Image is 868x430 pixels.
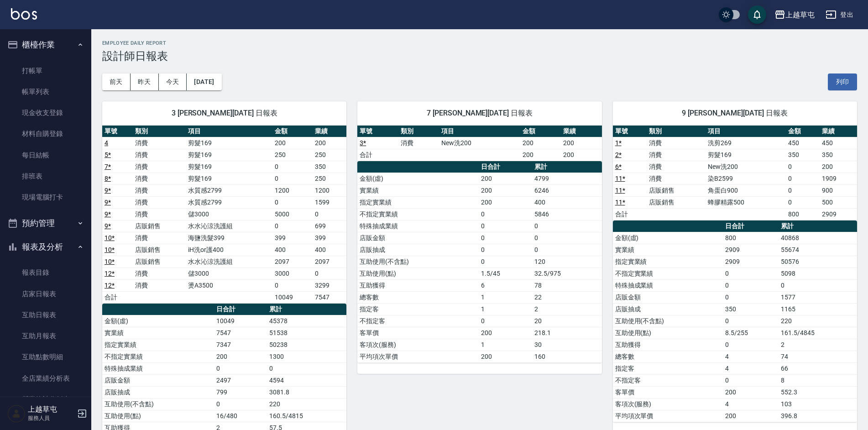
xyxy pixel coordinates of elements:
[102,50,857,63] h3: 設計師日報表
[357,196,479,208] td: 指定實業績
[313,244,346,256] td: 400
[187,73,221,90] button: [DATE]
[706,137,786,149] td: 洗剪269
[613,279,723,291] td: 特殊抽成業績
[267,386,346,398] td: 3081.8
[613,220,857,422] table: a dense table
[313,256,346,267] td: 2097
[272,256,313,267] td: 2097
[4,346,88,367] a: 互助點數明細
[102,291,133,303] td: 合計
[647,126,706,137] th: 類別
[479,279,532,291] td: 6
[313,161,346,173] td: 350
[624,109,846,118] span: 9 [PERSON_NAME][DATE] 日報表
[706,196,786,208] td: 蜂膠精露500
[532,220,602,232] td: 0
[723,267,779,279] td: 0
[779,267,857,279] td: 5098
[706,184,786,196] td: 角蛋白900
[532,196,602,208] td: 400
[272,161,313,173] td: 0
[613,351,723,362] td: 總客數
[186,244,272,256] td: iH洗or護400
[357,149,398,161] td: 合計
[214,398,267,410] td: 0
[11,8,37,20] img: Logo
[532,351,602,362] td: 160
[779,279,857,291] td: 0
[272,184,313,196] td: 1200
[214,374,267,386] td: 2497
[4,145,88,166] a: 每日結帳
[613,339,723,351] td: 互助獲得
[723,339,779,351] td: 0
[723,327,779,339] td: 8.5/255
[186,149,272,161] td: 剪髮169
[532,339,602,351] td: 30
[313,220,346,232] td: 699
[479,303,532,315] td: 1
[706,173,786,184] td: 染B2599
[479,291,532,303] td: 1
[647,173,706,184] td: 消費
[214,304,267,315] th: 日合計
[7,404,26,423] img: Person
[313,279,346,291] td: 3299
[102,362,214,374] td: 特殊抽成業績
[532,161,602,173] th: 累計
[786,196,820,208] td: 0
[186,208,272,220] td: 儲3000
[186,279,272,291] td: 燙A3500
[102,126,133,137] th: 單號
[186,184,272,196] td: 水質感2799
[4,33,88,57] button: 櫃檯作業
[723,386,779,398] td: 200
[479,232,532,244] td: 0
[779,374,857,386] td: 8
[4,60,88,81] a: 打帳單
[102,351,214,362] td: 不指定實業績
[267,327,346,339] td: 51538
[779,362,857,374] td: 66
[613,126,647,137] th: 單號
[267,410,346,422] td: 160.5/4815
[102,315,214,327] td: 金額(虛)
[479,196,532,208] td: 200
[532,232,602,244] td: 0
[479,267,532,279] td: 1.5/45
[357,126,398,137] th: 單號
[214,339,267,351] td: 7347
[133,149,186,161] td: 消費
[820,184,857,196] td: 900
[102,327,214,339] td: 實業績
[532,208,602,220] td: 5846
[133,184,186,196] td: 消費
[4,283,88,304] a: 店家日報表
[4,368,88,389] a: 全店業績分析表
[723,279,779,291] td: 0
[820,137,857,149] td: 450
[479,351,532,362] td: 200
[706,149,786,161] td: 剪髮169
[613,398,723,410] td: 客項次(服務)
[267,398,346,410] td: 220
[357,161,601,363] table: a dense table
[786,208,820,220] td: 800
[186,173,272,184] td: 剪髮169
[133,279,186,291] td: 消費
[820,173,857,184] td: 1909
[4,262,88,283] a: 報表目錄
[102,73,131,90] button: 前天
[479,339,532,351] td: 1
[779,398,857,410] td: 103
[313,137,346,149] td: 200
[647,137,706,149] td: 消費
[272,126,313,137] th: 金額
[102,410,214,422] td: 互助使用(點)
[613,232,723,244] td: 金額(虛)
[313,196,346,208] td: 1599
[479,244,532,256] td: 0
[613,291,723,303] td: 店販金額
[520,149,561,161] td: 200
